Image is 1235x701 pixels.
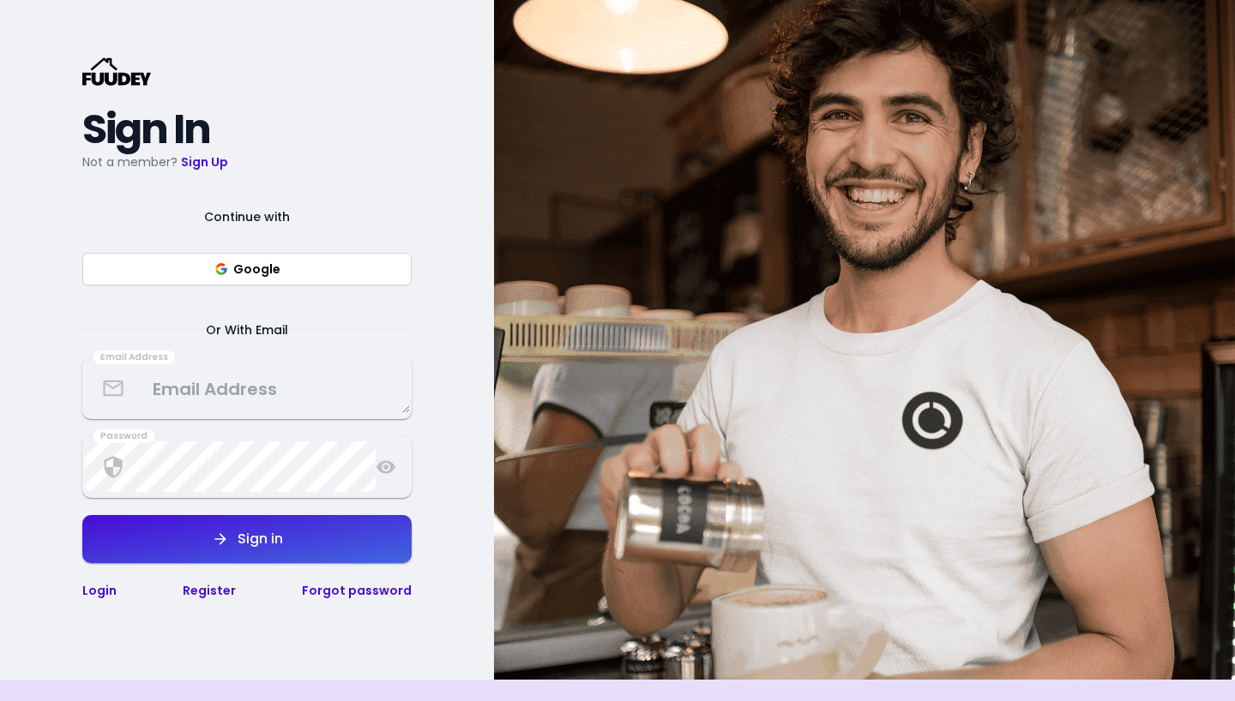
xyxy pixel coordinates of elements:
a: Sign Up [181,153,228,171]
h2: Sign In [82,114,412,145]
button: Sign in [82,515,412,563]
a: Register [183,582,236,599]
button: Google [82,253,412,285]
div: Email Address [93,350,175,364]
a: Login [82,582,117,599]
p: Not a member? [82,152,412,172]
div: Sign in [229,532,283,546]
div: Password [93,429,154,443]
span: Or With Email [185,320,309,340]
svg: {/* Added fill="currentColor" here */} {/* This rectangle defines the background. Its explicit fi... [82,57,151,86]
a: Forgot password [302,582,412,599]
span: Continue with [184,207,310,227]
